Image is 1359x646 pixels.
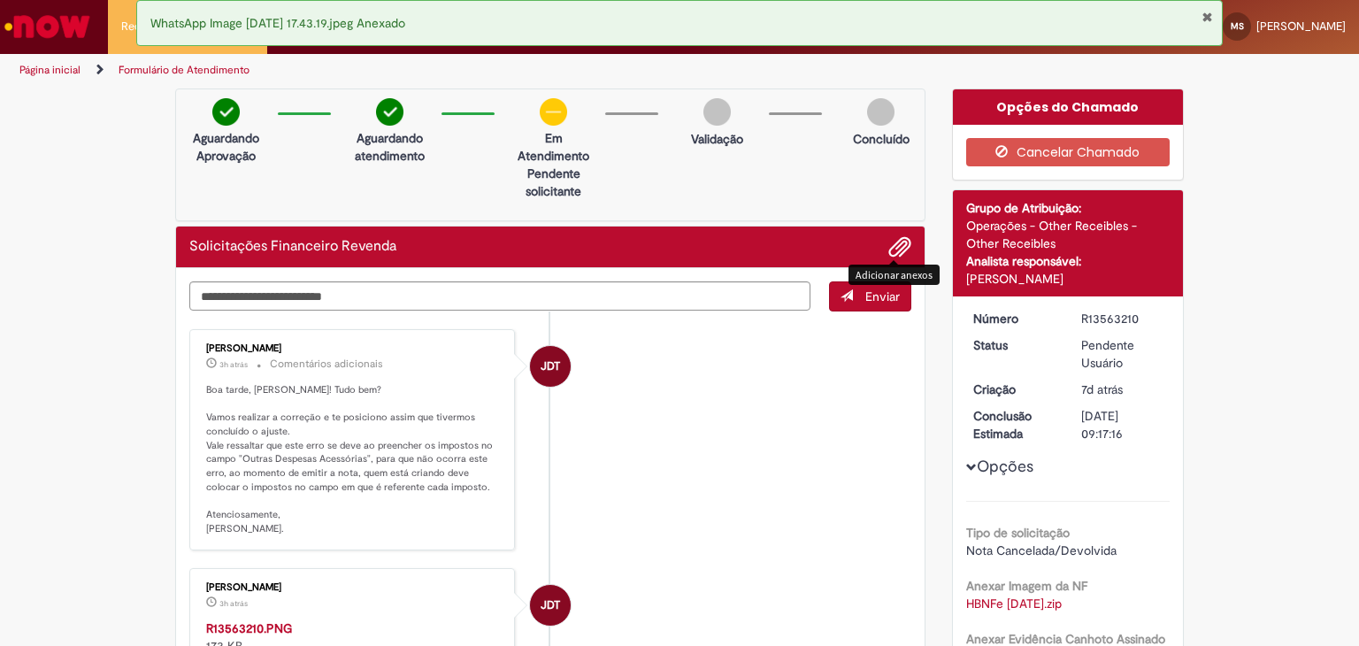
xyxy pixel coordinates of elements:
a: Formulário de Atendimento [119,63,250,77]
div: Opções do Chamado [953,89,1184,125]
span: [PERSON_NAME] [1256,19,1346,34]
div: R13563210 [1081,310,1163,327]
button: Fechar Notificação [1202,10,1213,24]
a: Página inicial [19,63,81,77]
p: Em Atendimento [511,129,596,165]
time: 30/09/2025 15:18:06 [219,359,248,370]
a: Download de HBNFe 2025-09-24.zip [966,596,1062,611]
img: img-circle-grey.png [867,98,894,126]
div: [PERSON_NAME] [966,270,1171,288]
p: Concluído [853,130,910,148]
dt: Status [960,336,1069,354]
span: Nota Cancelada/Devolvida [966,542,1117,558]
span: JDT [541,345,560,388]
span: WhatsApp Image [DATE] 17.43.19.jpeg Anexado [150,15,405,31]
div: Adicionar anexos [848,265,940,285]
dt: Número [960,310,1069,327]
dt: Criação [960,381,1069,398]
p: Aguardando Aprovação [183,129,269,165]
span: Requisições [121,18,183,35]
img: img-circle-grey.png [703,98,731,126]
div: JOAO DAMASCENO TEIXEIRA [530,585,571,626]
a: R13563210.PNG [206,620,292,636]
span: 3h atrás [219,598,248,609]
p: Boa tarde, [PERSON_NAME]! Tudo bem? Vamos realizar a correção e te posiciono assim que tivermos c... [206,383,501,536]
dt: Conclusão Estimada [960,407,1069,442]
span: 3h atrás [219,359,248,370]
div: 24/09/2025 14:17:13 [1081,381,1163,398]
img: check-circle-green.png [376,98,403,126]
div: Operações - Other Receibles - Other Receibles [966,217,1171,252]
p: Aguardando atendimento [347,129,433,165]
b: Tipo de solicitação [966,525,1070,541]
img: check-circle-green.png [212,98,240,126]
button: Enviar [829,281,911,311]
p: Validação [691,130,743,148]
img: ServiceNow [2,9,93,44]
div: Grupo de Atribuição: [966,199,1171,217]
time: 30/09/2025 15:16:11 [219,598,248,609]
span: 7d atrás [1081,381,1123,397]
button: Adicionar anexos [888,235,911,258]
textarea: Digite sua mensagem aqui... [189,281,810,311]
div: Pendente Usuário [1081,336,1163,372]
span: Enviar [865,288,900,304]
span: MS [1231,20,1244,32]
div: [PERSON_NAME] [206,582,501,593]
div: [PERSON_NAME] [206,343,501,354]
b: Anexar Imagem da NF [966,578,1087,594]
div: JOAO DAMASCENO TEIXEIRA [530,346,571,387]
small: Comentários adicionais [270,357,383,372]
time: 24/09/2025 14:17:13 [1081,381,1123,397]
ul: Trilhas de página [13,54,893,87]
div: Analista responsável: [966,252,1171,270]
span: JDT [541,584,560,627]
h2: Solicitações Financeiro Revenda Histórico de tíquete [189,239,396,255]
button: Cancelar Chamado [966,138,1171,166]
img: circle-minus.png [540,98,567,126]
div: [DATE] 09:17:16 [1081,407,1163,442]
p: Pendente solicitante [511,165,596,200]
